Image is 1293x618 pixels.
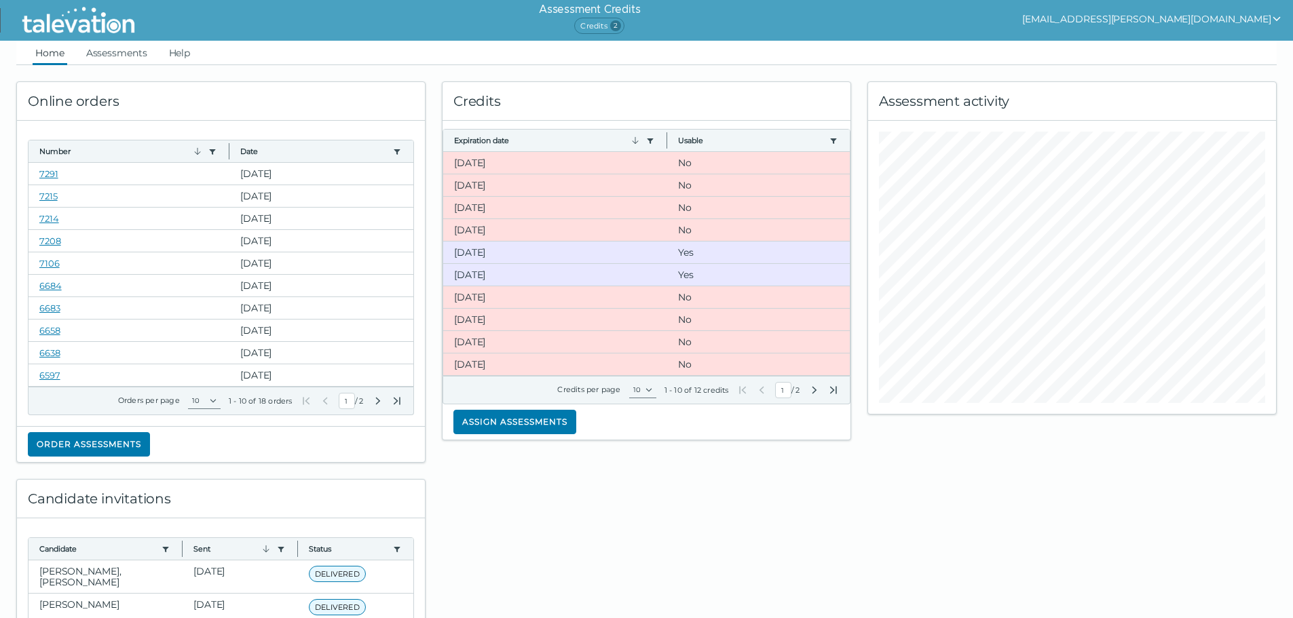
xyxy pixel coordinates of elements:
[39,191,58,201] a: 7215
[33,41,67,65] a: Home
[293,534,302,563] button: Column resize handle
[358,395,364,406] span: Total Pages
[794,385,801,395] span: Total Pages
[443,309,667,330] clr-dg-cell: [DATE]
[39,235,61,246] a: 7208
[166,41,193,65] a: Help
[443,331,667,353] clr-dg-cell: [DATE]
[868,82,1276,121] div: Assessment activity
[667,242,850,263] clr-dg-cell: Yes
[339,393,355,409] input: Current Page
[667,331,850,353] clr-dg-cell: No
[17,480,425,518] div: Candidate invitations
[29,560,183,593] clr-dg-cell: [PERSON_NAME], [PERSON_NAME]
[309,599,366,615] span: DELIVERED
[178,534,187,563] button: Column resize handle
[309,543,388,554] button: Status
[678,135,824,146] button: Usable
[737,382,839,398] div: /
[229,275,413,296] clr-dg-cell: [DATE]
[229,342,413,364] clr-dg-cell: [DATE]
[453,410,576,434] button: Assign assessments
[828,385,839,395] button: Last Page
[225,136,233,166] button: Column resize handle
[392,395,402,406] button: Last Page
[240,146,388,157] button: Date
[667,174,850,196] clr-dg-cell: No
[443,219,667,241] clr-dg-cell: [DATE]
[667,264,850,286] clr-dg-cell: Yes
[443,152,667,174] clr-dg-cell: [DATE]
[574,18,624,34] span: Credits
[610,20,621,31] span: 2
[229,320,413,341] clr-dg-cell: [DATE]
[39,258,60,269] a: 7106
[756,385,767,395] button: Previous Page
[83,41,150,65] a: Assessments
[16,3,140,37] img: Talevation_Logo_Transparent_white.png
[39,370,60,381] a: 6597
[667,353,850,375] clr-dg-cell: No
[667,219,850,241] clr-dg-cell: No
[737,385,748,395] button: First Page
[309,566,366,582] span: DELIVERED
[229,297,413,319] clr-dg-cell: [DATE]
[39,213,59,224] a: 7214
[775,382,791,398] input: Current Page
[17,82,425,121] div: Online orders
[443,174,667,196] clr-dg-cell: [DATE]
[667,286,850,308] clr-dg-cell: No
[39,146,203,157] button: Number
[301,393,402,409] div: /
[229,395,293,406] div: 1 - 10 of 18 orders
[229,208,413,229] clr-dg-cell: [DATE]
[443,242,667,263] clr-dg-cell: [DATE]
[539,1,640,18] h6: Assessment Credits
[229,364,413,386] clr-dg-cell: [DATE]
[373,395,383,406] button: Next Page
[229,185,413,207] clr-dg-cell: [DATE]
[557,385,620,394] label: Credits per page
[28,432,150,457] button: Order assessments
[229,163,413,185] clr-dg-cell: [DATE]
[39,280,62,291] a: 6684
[183,560,298,593] clr-dg-cell: [DATE]
[667,197,850,218] clr-dg-cell: No
[443,353,667,375] clr-dg-cell: [DATE]
[193,543,271,554] button: Sent
[443,286,667,308] clr-dg-cell: [DATE]
[39,325,60,336] a: 6658
[664,385,729,395] div: 1 - 10 of 12 credits
[229,230,413,252] clr-dg-cell: [DATE]
[229,252,413,274] clr-dg-cell: [DATE]
[443,197,667,218] clr-dg-cell: [DATE]
[301,395,312,406] button: First Page
[662,125,671,155] button: Column resize handle
[1022,11,1282,27] button: show user actions
[39,543,156,554] button: Candidate
[320,395,331,406] button: Previous Page
[443,264,667,286] clr-dg-cell: [DATE]
[39,347,60,358] a: 6638
[667,152,850,174] clr-dg-cell: No
[118,395,180,405] label: Orders per page
[809,385,820,395] button: Next Page
[667,309,850,330] clr-dg-cell: No
[39,303,60,313] a: 6683
[39,168,58,179] a: 7291
[454,135,641,146] button: Expiration date
[443,82,850,121] div: Credits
